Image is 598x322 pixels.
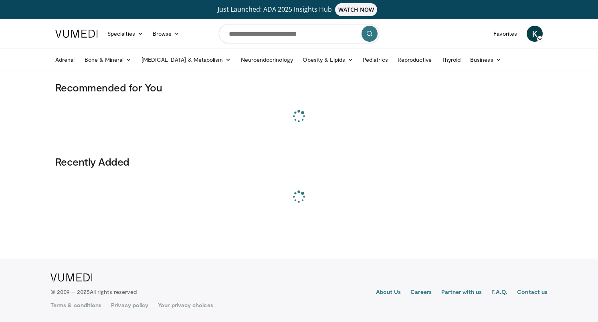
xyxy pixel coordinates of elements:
[80,52,137,68] a: Bone & Mineral
[358,52,393,68] a: Pediatrics
[51,52,80,68] a: Adrenal
[236,52,298,68] a: Neuroendocrinology
[55,30,98,38] img: VuMedi Logo
[437,52,466,68] a: Thyroid
[51,273,93,281] img: VuMedi Logo
[51,301,101,309] a: Terms & conditions
[90,288,137,295] span: All rights reserved
[219,24,379,43] input: Search topics, interventions
[491,288,507,298] a: F.A.Q.
[393,52,437,68] a: Reproductive
[57,3,541,16] a: Just Launched: ADA 2025 Insights HubWATCH NOW
[55,81,543,94] h3: Recommended for You
[376,288,401,298] a: About Us
[517,288,547,298] a: Contact us
[158,301,213,309] a: Your privacy choices
[465,52,506,68] a: Business
[55,155,543,168] h3: Recently Added
[527,26,543,42] a: K
[137,52,236,68] a: [MEDICAL_DATA] & Metabolism
[335,3,378,16] span: WATCH NOW
[441,288,482,298] a: Partner with us
[103,26,148,42] a: Specialties
[489,26,522,42] a: Favorites
[51,288,137,296] p: © 2009 – 2025
[148,26,185,42] a: Browse
[111,301,148,309] a: Privacy policy
[410,288,432,298] a: Careers
[298,52,358,68] a: Obesity & Lipids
